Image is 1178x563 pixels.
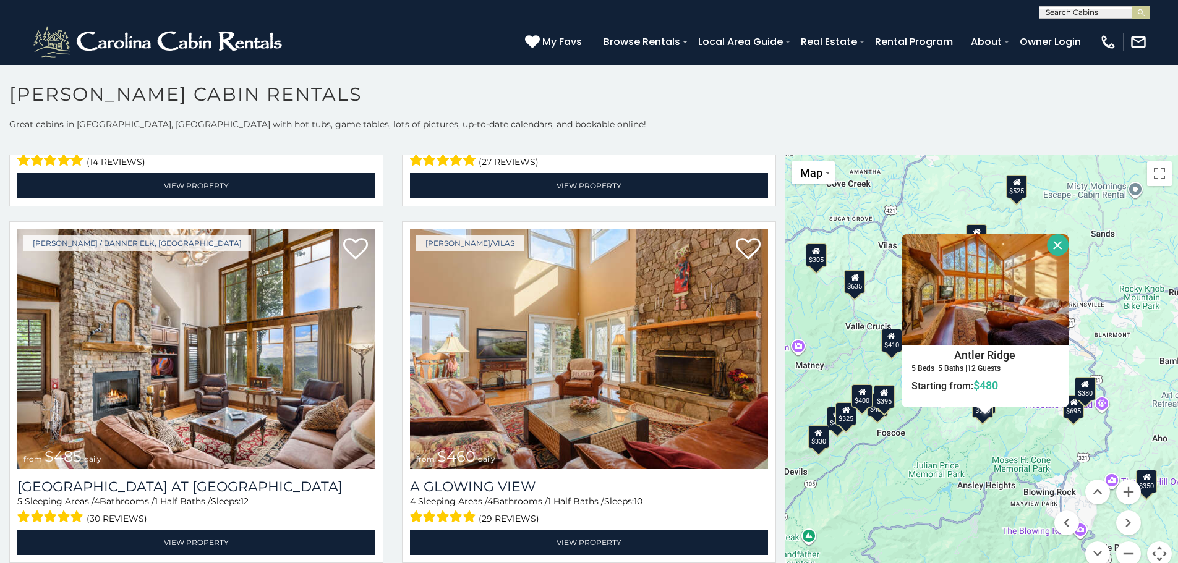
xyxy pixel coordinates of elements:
a: View Property [410,530,768,555]
a: [PERSON_NAME]/Vilas [416,235,524,251]
a: Rental Program [869,31,959,53]
span: 1 Half Baths / [155,496,211,507]
span: $485 [45,447,82,465]
div: $525 [1007,175,1028,198]
span: 1 Half Baths / [548,496,604,507]
h5: 5 Baths | [939,364,968,372]
a: Browse Rentals [597,31,686,53]
div: $330 [808,425,829,449]
a: Real Estate [795,31,863,53]
span: My Favs [542,34,582,49]
img: Ridge Haven Lodge at Echota [17,229,375,469]
h3: Ridge Haven Lodge at Echota [17,478,375,495]
div: Sleeping Areas / Bathrooms / Sleeps: [17,495,375,527]
div: $380 [1075,377,1096,400]
a: My Favs [525,34,585,50]
button: Change map style [792,161,835,184]
a: View Property [410,173,768,198]
div: $410 [881,329,902,352]
a: A Glowing View from $460 daily [410,229,768,469]
div: Sleeping Areas / Bathrooms / Sleeps: [410,495,768,527]
div: $325 [836,402,857,425]
span: daily [478,454,495,464]
a: Owner Login [1014,31,1087,53]
button: Move right [1116,510,1141,535]
span: 4 [94,496,100,507]
div: $320 [967,224,988,248]
h6: Starting from: [903,379,1069,391]
span: 12 [241,496,249,507]
a: About [965,31,1008,53]
h4: Antler Ridge [903,345,1069,364]
span: (29 reviews) [479,510,539,527]
span: (27 reviews) [479,154,539,170]
span: 5 [17,496,22,507]
img: White-1-2.png [31,23,288,61]
button: Close [1047,234,1069,256]
span: $480 [974,378,999,391]
a: View Property [17,173,375,198]
div: $400 [852,384,873,407]
a: View Property [17,530,375,555]
span: from [23,454,42,464]
div: $485 [868,392,889,416]
div: $635 [845,269,866,293]
span: 4 [410,496,416,507]
span: daily [84,454,101,464]
span: 10 [634,496,642,507]
span: (30 reviews) [87,510,147,527]
a: Add to favorites [343,237,368,263]
div: $305 [806,243,827,267]
div: $350 [1137,469,1158,493]
button: Move up [1085,480,1110,504]
span: 4 [487,496,493,507]
a: Ridge Haven Lodge at Echota from $485 daily [17,229,375,469]
button: Move left [1054,510,1079,535]
a: Add to favorites [736,237,761,263]
a: Antler Ridge 5 Beds | 5 Baths | 12 Guests Starting from:$480 [902,345,1069,392]
button: Toggle fullscreen view [1147,161,1172,186]
div: $395 [874,385,895,408]
div: $695 [1064,394,1085,418]
h5: 12 Guests [968,364,1001,372]
img: A Glowing View [410,229,768,469]
a: [GEOGRAPHIC_DATA] at [GEOGRAPHIC_DATA] [17,478,375,495]
div: $315 [972,394,993,418]
a: Local Area Guide [692,31,789,53]
span: from [416,454,435,464]
a: A Glowing View [410,478,768,495]
img: mail-regular-white.png [1130,33,1147,51]
span: (14 reviews) [87,154,145,170]
img: Antler Ridge [902,234,1069,345]
h5: 5 Beds | [912,364,939,372]
img: phone-regular-white.png [1099,33,1117,51]
a: [PERSON_NAME] / Banner Elk, [GEOGRAPHIC_DATA] [23,235,251,251]
div: $400 [827,406,848,430]
span: Map [800,166,822,179]
span: $460 [437,447,476,465]
button: Zoom in [1116,480,1141,504]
